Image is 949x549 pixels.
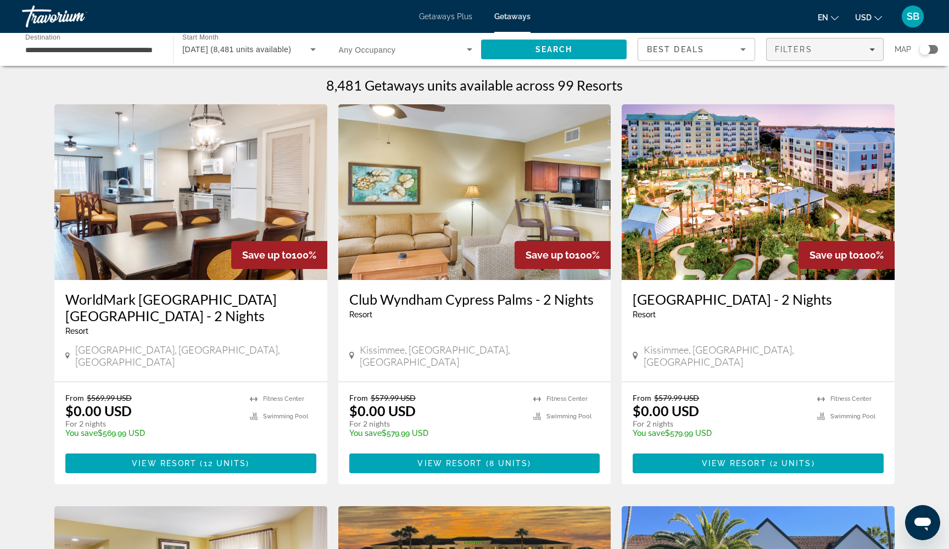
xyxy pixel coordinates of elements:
[65,327,88,335] span: Resort
[349,453,600,473] button: View Resort(8 units)
[75,344,316,368] span: [GEOGRAPHIC_DATA], [GEOGRAPHIC_DATA], [GEOGRAPHIC_DATA]
[87,393,132,402] span: $569.99 USD
[22,2,132,31] a: Travorium
[810,249,859,261] span: Save up to
[481,40,627,59] button: Search
[799,241,895,269] div: 100%
[766,38,884,61] button: Filters
[419,12,472,21] a: Getaways Plus
[65,429,239,438] p: $569.99 USD
[818,13,828,22] span: en
[65,419,239,429] p: For 2 nights
[907,11,919,22] span: SB
[417,459,482,468] span: View Resort
[349,419,523,429] p: For 2 nights
[349,429,523,438] p: $579.99 USD
[633,402,699,419] p: $0.00 USD
[182,45,291,54] span: [DATE] (8,481 units available)
[65,393,84,402] span: From
[65,429,98,438] span: You save
[197,459,249,468] span: ( )
[494,12,531,21] a: Getaways
[633,429,665,438] span: You save
[54,104,327,280] img: WorldMark Orlando Kingstown Reef - 2 Nights
[633,393,651,402] span: From
[242,249,292,261] span: Save up to
[263,395,304,402] span: Fitness Center
[526,249,575,261] span: Save up to
[644,344,884,368] span: Kissimmee, [GEOGRAPHIC_DATA], [GEOGRAPHIC_DATA]
[818,9,839,25] button: Change language
[702,459,767,468] span: View Resort
[349,402,416,419] p: $0.00 USD
[182,34,219,41] span: Start Month
[25,43,159,57] input: Select destination
[349,291,600,307] a: Club Wyndham Cypress Palms - 2 Nights
[895,42,911,57] span: Map
[338,104,611,280] img: Club Wyndham Cypress Palms - 2 Nights
[654,393,699,402] span: $579.99 USD
[349,429,382,438] span: You save
[349,310,372,319] span: Resort
[326,77,623,93] h1: 8,481 Getaways units available across 99 Resorts
[231,241,327,269] div: 100%
[25,33,60,41] span: Destination
[633,453,884,473] button: View Resort(2 units)
[647,43,746,56] mat-select: Sort by
[773,459,812,468] span: 2 units
[855,9,882,25] button: Change currency
[65,402,132,419] p: $0.00 USD
[633,429,806,438] p: $579.99 USD
[622,104,895,280] img: Calypso Cay Resort - 2 Nights
[515,241,611,269] div: 100%
[546,413,591,420] span: Swimming Pool
[65,291,316,324] a: WorldMark [GEOGRAPHIC_DATA] [GEOGRAPHIC_DATA] - 2 Nights
[647,45,704,54] span: Best Deals
[830,413,875,420] span: Swimming Pool
[633,291,884,307] a: [GEOGRAPHIC_DATA] - 2 Nights
[546,395,588,402] span: Fitness Center
[483,459,532,468] span: ( )
[830,395,872,402] span: Fitness Center
[339,46,396,54] span: Any Occupancy
[371,393,416,402] span: $579.99 USD
[489,459,528,468] span: 8 units
[535,45,573,54] span: Search
[263,413,308,420] span: Swimming Pool
[360,344,600,368] span: Kissimmee, [GEOGRAPHIC_DATA], [GEOGRAPHIC_DATA]
[898,5,927,28] button: User Menu
[132,459,197,468] span: View Resort
[65,453,316,473] button: View Resort(12 units)
[855,13,872,22] span: USD
[775,45,812,54] span: Filters
[905,505,940,540] iframe: Button to launch messaging window
[633,419,806,429] p: For 2 nights
[204,459,247,468] span: 12 units
[349,393,368,402] span: From
[633,310,656,319] span: Resort
[767,459,815,468] span: ( )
